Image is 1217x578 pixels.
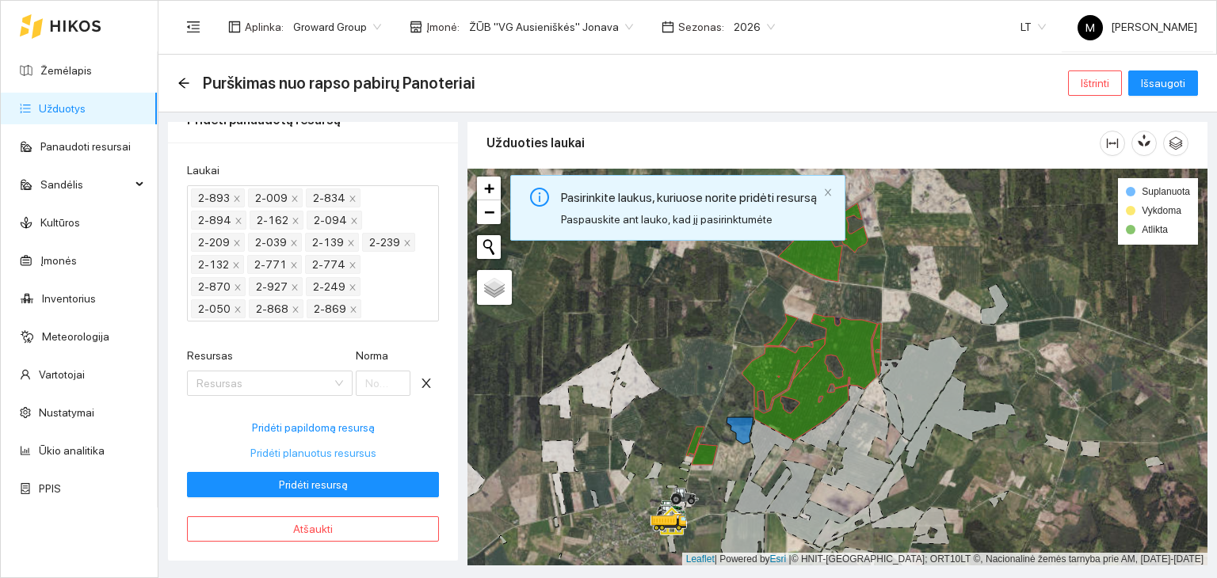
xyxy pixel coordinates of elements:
[1128,70,1198,96] button: Išsaugoti
[1078,21,1197,33] span: [PERSON_NAME]
[1021,15,1046,39] span: LT
[40,216,80,229] a: Kultūros
[305,255,361,274] span: 2-774
[306,277,361,296] span: 2-249
[198,278,231,295] span: 2-870
[477,177,501,200] a: Zoom in
[1142,224,1168,235] span: Atlikta
[40,169,131,200] span: Sandėlis
[314,211,347,229] span: 2-094
[290,239,298,248] span: close
[233,195,241,203] span: close
[39,444,105,457] a: Ūkio analitika
[350,217,358,226] span: close
[349,283,357,292] span: close
[1068,70,1122,96] button: Ištrinti
[291,283,299,292] span: close
[187,415,439,440] button: Pridėti papildomą resursą
[249,299,303,318] span: 2-868
[678,18,724,36] span: Sezonas :
[256,300,288,318] span: 2-868
[662,21,674,33] span: calendar
[1081,74,1109,92] span: Ištrinti
[187,472,439,497] button: Pridėti resursą
[191,299,246,318] span: 2-050
[469,15,633,39] span: ŽŪB "VG Ausieniškės" Jonava
[356,371,411,396] input: Norma
[686,553,715,565] a: Leaflet
[410,21,422,33] span: shop
[484,202,494,222] span: −
[257,211,288,229] span: 2-162
[42,292,96,305] a: Inventorius
[191,277,246,296] span: 2-870
[191,255,244,274] span: 2-132
[198,189,230,207] span: 2-893
[349,261,357,270] span: close
[39,102,86,115] a: Užduotys
[477,270,512,305] a: Layers
[249,277,303,296] span: 2-927
[248,233,302,252] span: 2-039
[823,188,833,197] span: close
[306,188,361,207] span: 2-834
[247,255,302,274] span: 2-771
[477,200,501,224] a: Zoom out
[347,239,355,248] span: close
[42,330,109,343] a: Meteorologija
[234,283,242,292] span: close
[403,239,411,248] span: close
[477,235,501,259] button: Initiate a new search
[1085,15,1095,40] span: M
[349,306,357,314] span: close
[770,553,787,565] a: Esri
[307,299,361,318] span: 2-869
[255,234,287,251] span: 2-039
[187,440,439,466] button: Pridėti planuotus resursus
[293,520,333,538] span: Atšaukti
[734,15,775,39] span: 2026
[250,444,376,462] span: Pridėti planuotus resursus
[561,211,817,228] div: Paspauskite ant lauko, kad jį pasirinktumėte
[198,211,231,229] span: 2-894
[40,140,131,153] a: Panaudoti resursai
[187,516,439,542] button: Atšaukti
[279,476,348,493] span: Pridėti resursą
[191,188,245,207] span: 2-893
[39,482,61,495] a: PPIS
[40,64,92,77] a: Žemėlapis
[250,211,303,230] span: 2-162
[307,211,362,230] span: 2-094
[682,553,1207,566] div: | Powered by © HNIT-[GEOGRAPHIC_DATA]; ORT10LT ©, Nacionalinė žemės tarnyba prie AM, [DATE]-[DATE]
[823,188,833,198] button: close
[484,178,494,198] span: +
[256,278,288,295] span: 2-927
[196,371,332,395] input: Resursas
[177,11,209,43] button: menu-fold
[356,348,388,364] label: Norma
[1142,186,1190,197] span: Suplanuota
[291,195,299,203] span: close
[191,211,246,230] span: 2-894
[228,21,241,33] span: layout
[186,20,200,34] span: menu-fold
[414,377,438,390] span: close
[789,553,792,565] span: |
[40,254,77,267] a: Įmonės
[245,18,284,36] span: Aplinka :
[414,371,439,396] button: close
[198,300,231,318] span: 2-050
[187,348,233,364] label: Resursas
[530,188,549,207] span: info-circle
[203,70,475,96] span: Purškimas nuo rapso pabirų Panoteriai
[177,77,190,90] div: Atgal
[293,15,381,39] span: Groward Group
[305,233,359,252] span: 2-139
[369,234,400,251] span: 2-239
[198,256,229,273] span: 2-132
[312,234,344,251] span: 2-139
[1100,131,1125,156] button: column-width
[252,419,375,436] span: Pridėti papildomą resursą
[177,77,190,89] span: arrow-left
[292,217,299,226] span: close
